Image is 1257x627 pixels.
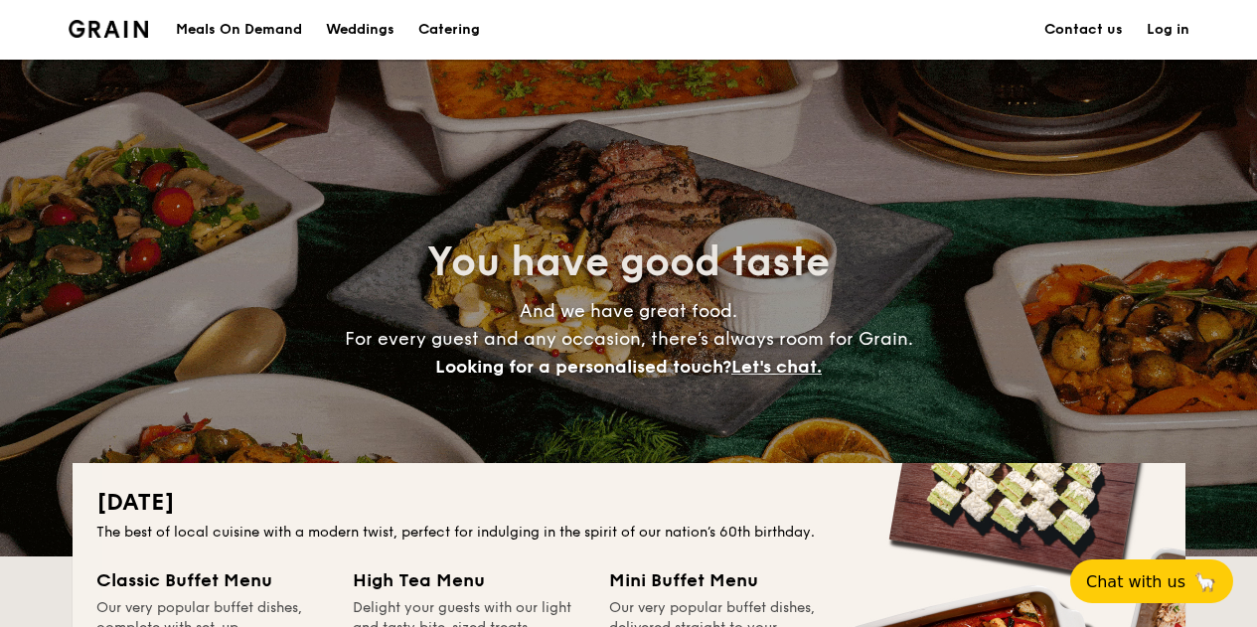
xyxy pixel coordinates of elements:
div: Mini Buffet Menu [609,566,842,594]
span: You have good taste [427,238,830,286]
img: Grain [69,20,149,38]
span: And we have great food. For every guest and any occasion, there’s always room for Grain. [345,300,913,378]
span: Chat with us [1086,572,1185,591]
h2: [DATE] [96,487,1162,519]
button: Chat with us🦙 [1070,559,1233,603]
div: High Tea Menu [353,566,585,594]
a: Logotype [69,20,149,38]
span: Looking for a personalised touch? [435,356,731,378]
div: The best of local cuisine with a modern twist, perfect for indulging in the spirit of our nation’... [96,523,1162,543]
span: Let's chat. [731,356,822,378]
div: Classic Buffet Menu [96,566,329,594]
span: 🦙 [1193,570,1217,593]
